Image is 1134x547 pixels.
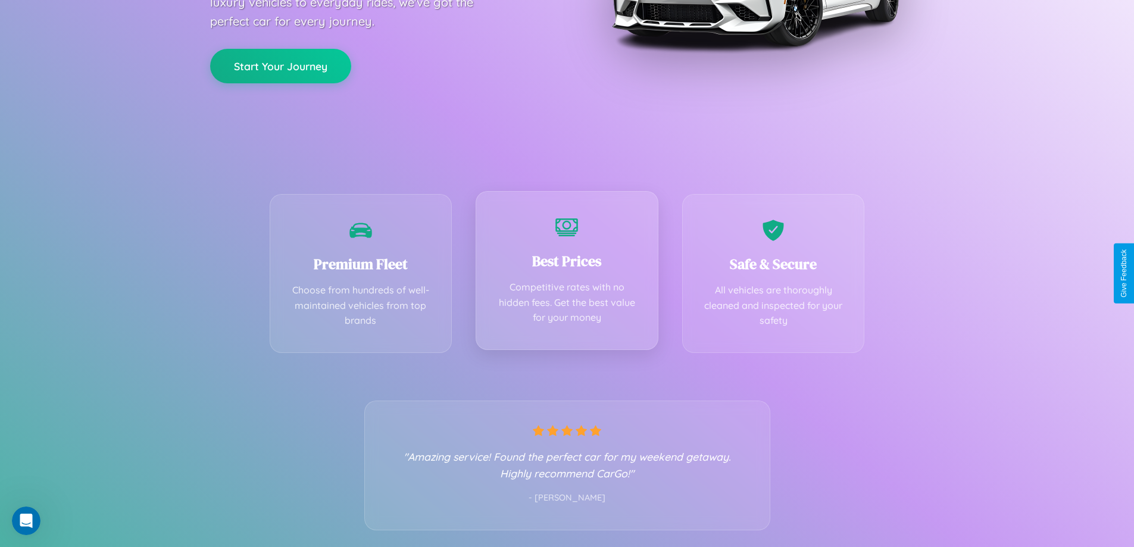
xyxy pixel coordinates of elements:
div: Give Feedback [1120,249,1128,298]
p: - [PERSON_NAME] [389,490,746,506]
h3: Safe & Secure [701,254,846,274]
p: "Amazing service! Found the perfect car for my weekend getaway. Highly recommend CarGo!" [389,448,746,482]
p: Competitive rates with no hidden fees. Get the best value for your money [494,280,640,326]
iframe: Intercom live chat [12,507,40,535]
p: Choose from hundreds of well-maintained vehicles from top brands [288,283,434,329]
button: Start Your Journey [210,49,351,83]
h3: Best Prices [494,251,640,271]
h3: Premium Fleet [288,254,434,274]
p: All vehicles are thoroughly cleaned and inspected for your safety [701,283,846,329]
